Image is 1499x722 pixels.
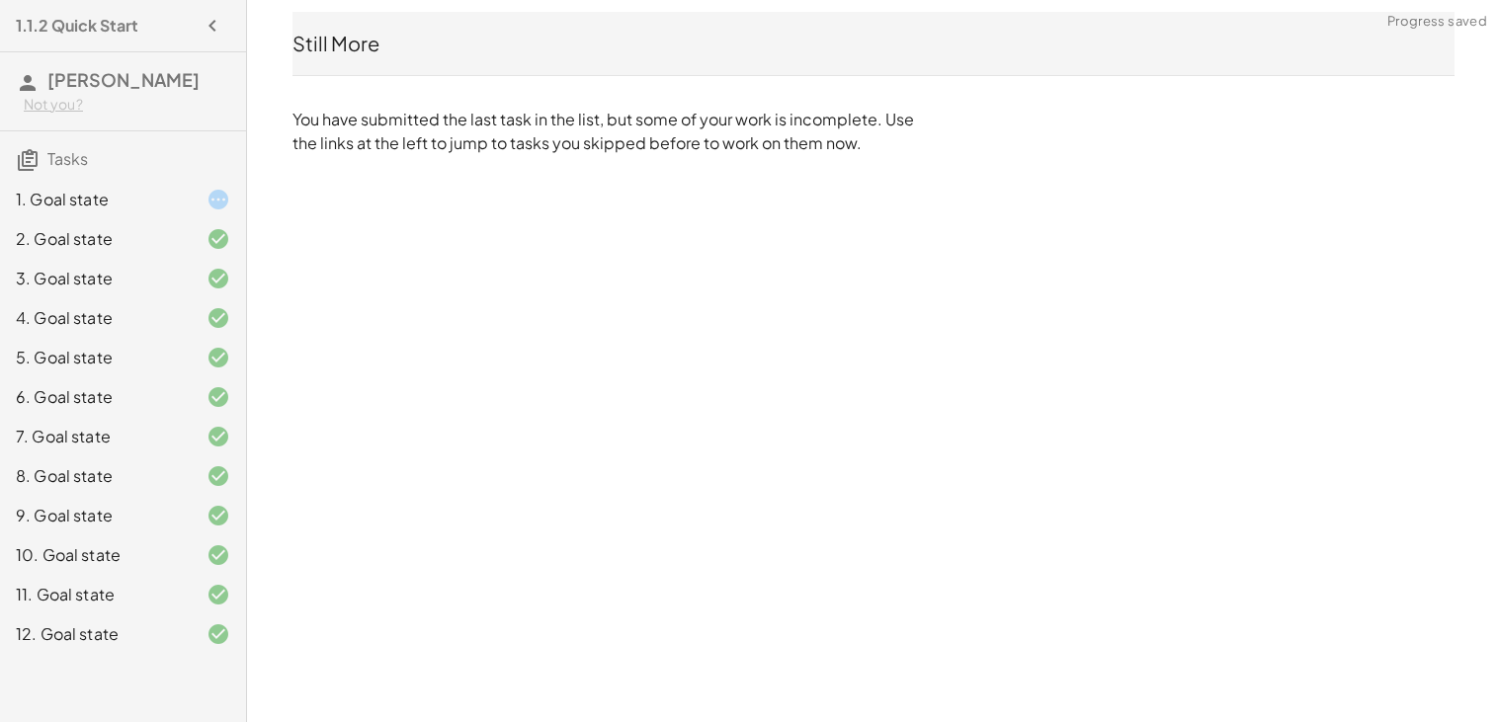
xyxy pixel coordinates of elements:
div: 9. Goal state [16,504,175,527]
i: Task finished and correct. [207,227,230,251]
div: Still More [292,30,1455,57]
i: Task finished and correct. [207,504,230,527]
div: 3. Goal state [16,267,175,290]
div: 7. Goal state [16,425,175,448]
i: Task finished and correct. [207,306,230,330]
i: Task started. [207,188,230,211]
div: 12. Goal state [16,622,175,646]
div: 8. Goal state [16,464,175,488]
i: Task finished and correct. [207,425,230,448]
h4: 1.1.2 Quick Start [16,14,138,38]
i: Task finished and correct. [207,267,230,290]
div: 1. Goal state [16,188,175,211]
div: 2. Goal state [16,227,175,251]
p: You have submitted the last task in the list, but some of your work is incomplete. Use the links ... [292,108,935,155]
span: [PERSON_NAME] [47,68,200,91]
i: Task finished and correct. [207,385,230,409]
i: Task finished and correct. [207,464,230,488]
i: Task finished and correct. [207,622,230,646]
i: Task finished and correct. [207,543,230,567]
span: Progress saved [1387,12,1487,32]
span: Tasks [47,148,88,169]
i: Task finished and correct. [207,346,230,369]
div: 11. Goal state [16,583,175,606]
div: 4. Goal state [16,306,175,330]
div: Not you? [24,95,230,115]
i: Task finished and correct. [207,583,230,606]
div: 6. Goal state [16,385,175,409]
div: 5. Goal state [16,346,175,369]
div: 10. Goal state [16,543,175,567]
